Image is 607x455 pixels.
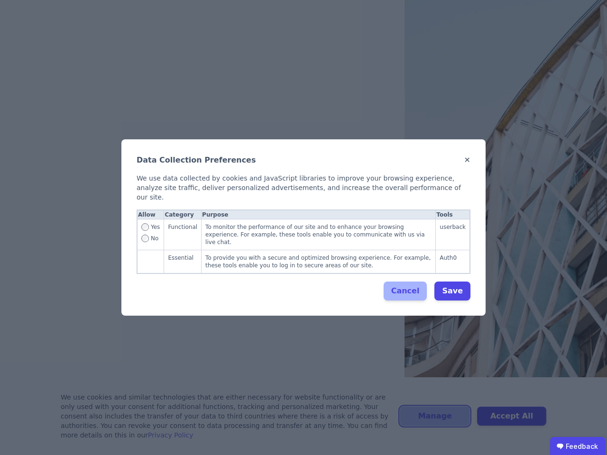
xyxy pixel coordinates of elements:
[434,282,470,300] button: Save
[202,210,436,219] th: Purpose
[151,235,158,242] span: No
[164,219,202,250] td: Functional
[164,210,202,219] th: Category
[141,223,149,231] input: Allow Functional tracking
[384,282,427,300] button: Cancel
[436,210,470,219] th: Tools
[141,235,149,242] input: Disallow Functional tracking
[138,210,164,219] th: Allow
[151,223,160,235] span: Yes
[137,155,256,166] h2: Data Collection Preferences
[164,250,202,273] td: Essential
[202,250,436,273] td: To provide you with a secure and optimized browsing experience. For example, these tools enable y...
[436,250,470,273] td: Auth0
[202,219,436,250] td: To monitor the performance of our site and to enhance your browsing experience. For example, thes...
[464,155,470,166] button: ✕
[137,173,470,202] div: We use data collected by cookies and JavaScript libraries to improve your browsing experience, an...
[436,219,470,250] td: userback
